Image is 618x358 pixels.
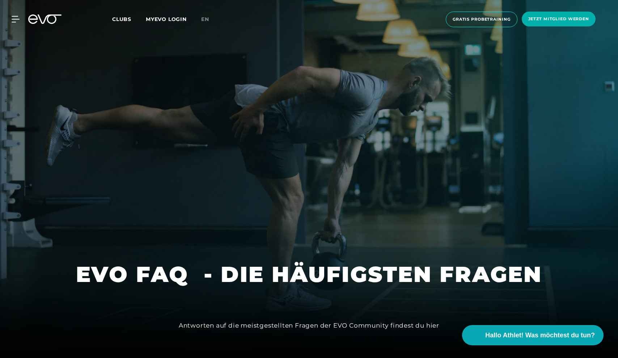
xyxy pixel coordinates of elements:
span: Clubs [112,16,131,22]
a: MYEVO LOGIN [146,16,187,22]
a: en [201,15,218,24]
a: Clubs [112,16,146,22]
a: Jetzt Mitglied werden [520,12,598,27]
span: Jetzt Mitglied werden [528,16,589,22]
div: Antworten auf die meistgestellten Fragen der EVO Community findest du hier [179,320,439,331]
button: Hallo Athlet! Was möchtest du tun? [462,325,604,345]
span: Gratis Probetraining [453,16,511,22]
span: Hallo Athlet! Was möchtest du tun? [485,330,595,340]
span: en [201,16,209,22]
a: Gratis Probetraining [444,12,520,27]
h1: EVO FAQ - DIE HÄUFIGSTEN FRAGEN [76,260,542,288]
